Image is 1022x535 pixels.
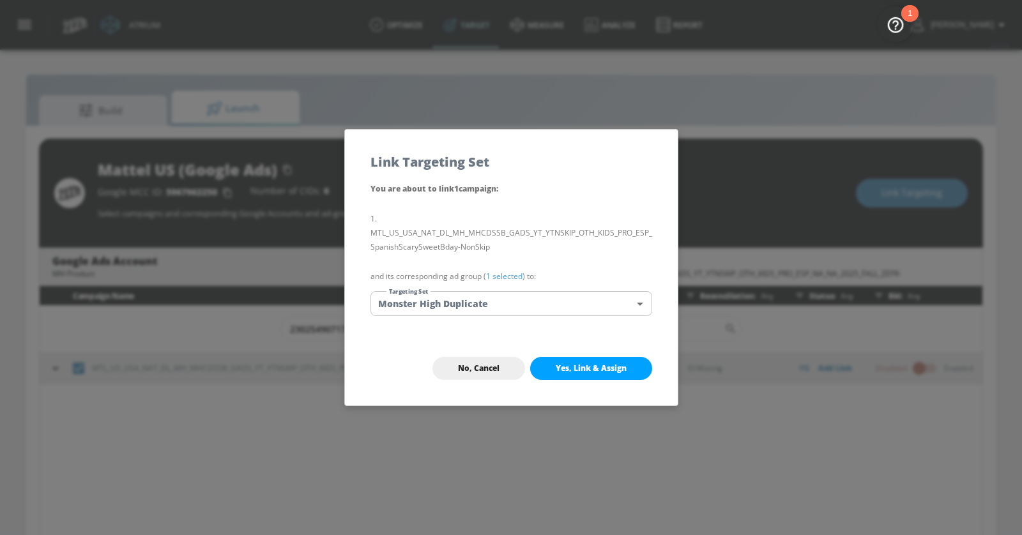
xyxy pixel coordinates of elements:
[878,6,913,42] button: Open Resource Center, 1 new notification
[370,155,489,169] h5: Link Targeting Set
[370,269,652,283] p: and its corresponding ad group ( ) to:
[370,212,652,254] li: MTL_US_USA_NAT_DL_MH_MHCDSSB_GADS_YT_YTNSKIP_OTH_KIDS_PRO_ESP_NA_NA_2025_FALL_ZEFR-SpanishScarySw...
[432,357,525,380] button: No, Cancel
[486,271,522,282] a: 1 selected
[370,291,652,316] div: Monster High Duplicate
[458,363,500,373] span: No, Cancel
[556,363,627,373] span: Yes, Link & Assign
[908,13,912,30] div: 1
[370,181,652,197] p: You are about to link 1 campaign :
[530,357,652,380] button: Yes, Link & Assign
